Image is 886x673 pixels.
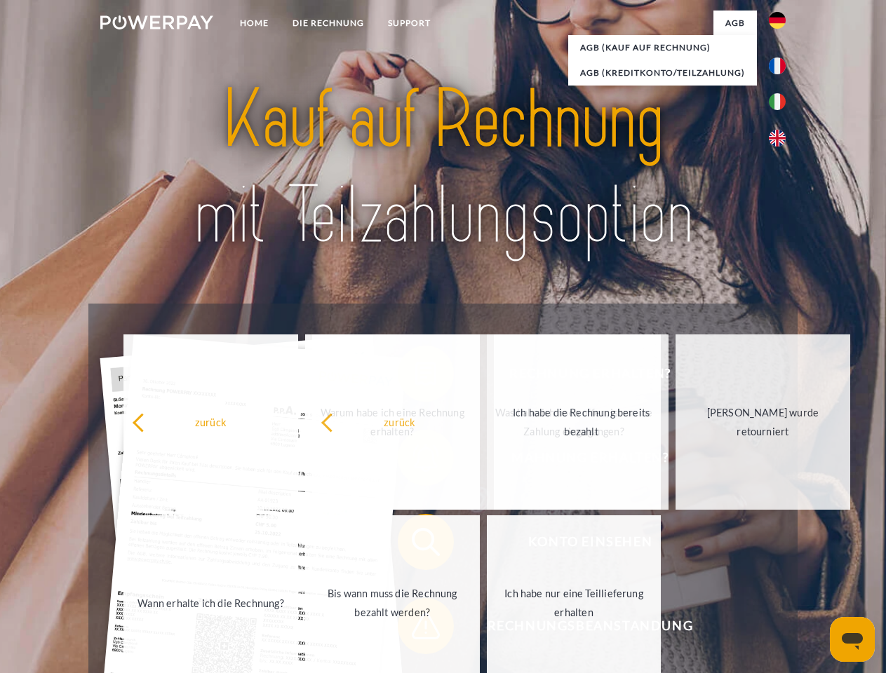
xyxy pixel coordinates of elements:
img: en [769,130,786,147]
div: zurück [321,412,478,431]
img: logo-powerpay-white.svg [100,15,213,29]
img: fr [769,57,786,74]
iframe: Schaltfläche zum Öffnen des Messaging-Fensters [830,617,875,662]
img: de [769,12,786,29]
div: Ich habe die Rechnung bereits bezahlt [502,403,660,441]
div: [PERSON_NAME] wurde retourniert [684,403,842,441]
a: AGB (Kauf auf Rechnung) [568,35,757,60]
div: zurück [132,412,290,431]
a: agb [713,11,757,36]
img: title-powerpay_de.svg [134,67,752,268]
a: DIE RECHNUNG [281,11,376,36]
img: it [769,93,786,110]
a: Home [228,11,281,36]
a: AGB (Kreditkonto/Teilzahlung) [568,60,757,86]
div: Bis wann muss die Rechnung bezahlt werden? [314,584,471,622]
div: Ich habe nur eine Teillieferung erhalten [495,584,653,622]
div: Wann erhalte ich die Rechnung? [132,593,290,612]
a: SUPPORT [376,11,443,36]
